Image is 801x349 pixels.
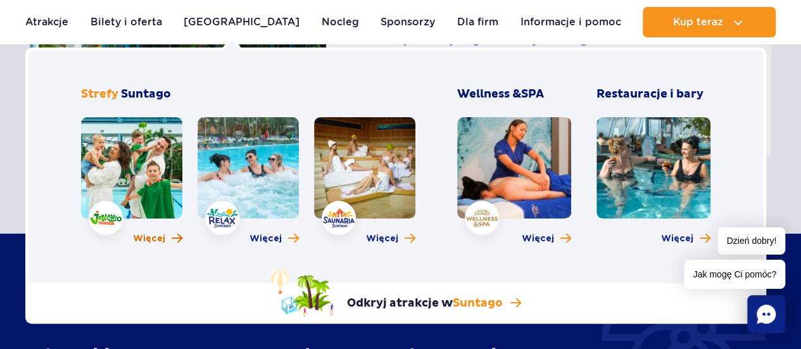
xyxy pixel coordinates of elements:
[596,87,710,102] h3: Restauracje i bary
[249,232,282,245] span: Więcej
[522,232,554,245] span: Więcej
[366,232,415,245] a: Więcej o strefie Saunaria
[271,268,521,317] a: Odkryj atrakcje wSuntago
[184,7,300,37] a: [GEOGRAPHIC_DATA]
[121,87,171,101] span: Suntago
[347,296,503,311] p: Odkryj atrakcje w
[91,7,162,37] a: Bilety i oferta
[25,7,68,37] a: Atrakcje
[661,232,693,245] span: Więcej
[81,87,118,101] span: Strefy
[684,260,785,289] span: Jak mogę Ci pomóc?
[672,16,722,28] span: Kup teraz
[520,7,621,37] a: Informacje i pomoc
[747,295,785,333] div: Chat
[453,296,503,310] span: Suntago
[366,232,398,245] span: Więcej
[381,7,435,37] a: Sponsorzy
[133,232,165,245] span: Więcej
[457,7,498,37] a: Dla firm
[522,232,571,245] a: Więcej o Wellness & SPA
[249,232,299,245] a: Więcej o strefie Relax
[661,232,710,245] a: Więcej o Restauracje i bary
[521,87,544,101] span: SPA
[133,232,182,245] a: Więcej o strefie Jamango
[717,227,785,255] span: Dzień dobry!
[457,87,544,101] span: Wellness &
[322,7,359,37] a: Nocleg
[643,7,776,37] button: Kup teraz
